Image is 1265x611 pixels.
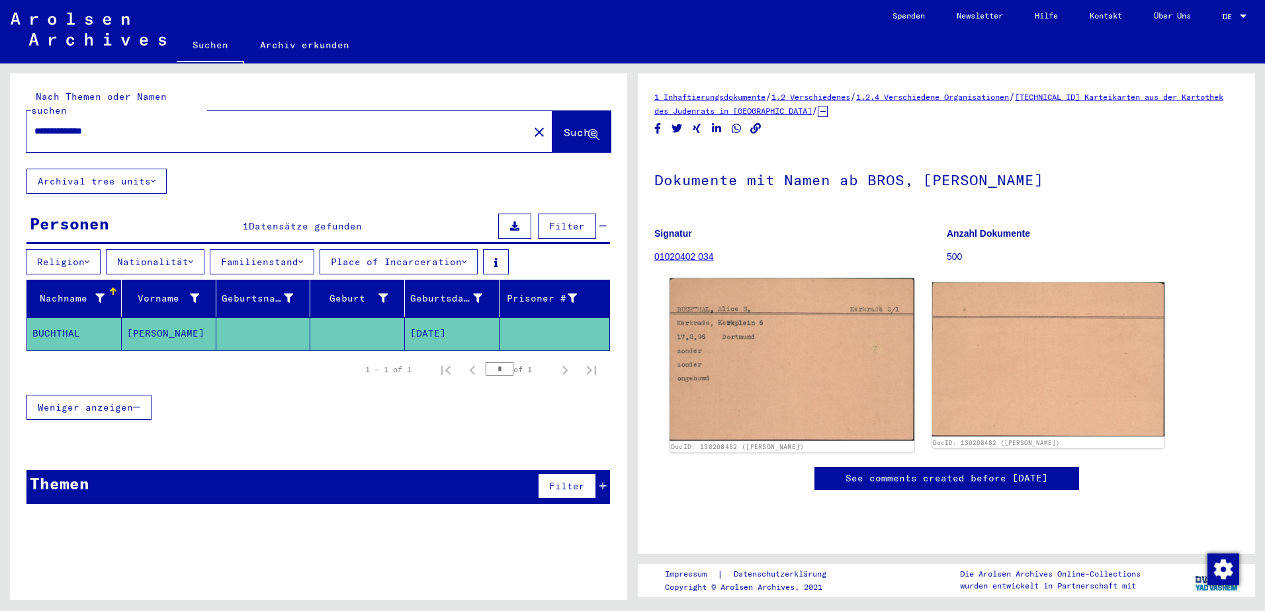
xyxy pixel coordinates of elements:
[27,280,122,317] mat-header-cell: Nachname
[960,568,1141,580] p: Die Arolsen Archives Online-Collections
[654,251,714,262] a: 01020402 034
[30,471,89,495] div: Themen
[933,439,1060,446] a: DocID: 130268482 ([PERSON_NAME])
[552,356,578,383] button: Next page
[549,480,585,492] span: Filter
[26,249,101,274] button: Religion
[210,249,314,274] button: Familienstand
[1207,553,1239,585] div: Zustimmung ändern
[26,395,152,420] button: Weniger anzeigen
[552,111,611,152] button: Suche
[459,356,486,383] button: Previous page
[243,220,249,232] span: 1
[320,249,478,274] button: Place of Incarceration
[846,471,1048,485] a: See comments created before [DATE]
[771,92,850,102] a: 1.2 Verschiedenes
[433,356,459,383] button: First page
[405,280,500,317] mat-header-cell: Geburtsdatum
[723,567,842,581] a: Datenschutzerklärung
[27,317,122,350] mat-cell: BUCHTHAL
[1192,563,1242,596] img: yv_logo.png
[410,292,482,305] div: Geburtsdatum
[26,169,167,194] button: Archival tree units
[850,91,856,102] span: /
[222,292,294,305] div: Geburtsname
[730,120,744,137] button: Share on WhatsApp
[765,91,771,102] span: /
[749,120,763,137] button: Copy link
[316,292,388,305] div: Geburt‏
[665,567,717,581] a: Impressum
[670,120,684,137] button: Share on Twitter
[654,228,692,239] b: Signatur
[960,580,1141,592] p: wurden entwickelt in Partnerschaft mit
[538,473,596,499] button: Filter
[654,149,1239,208] h1: Dokumente mit Namen ab BROS, [PERSON_NAME]
[665,567,842,581] div: |
[122,317,216,350] mat-cell: [PERSON_NAME]
[244,29,365,61] a: Archiv erkunden
[32,288,121,309] div: Nachname
[690,120,704,137] button: Share on Xing
[1207,553,1239,585] img: Zustimmung ändern
[216,280,311,317] mat-header-cell: Geburtsname
[947,250,1239,264] p: 500
[365,364,412,376] div: 1 – 1 of 1
[127,292,199,305] div: Vorname
[505,288,593,309] div: Prisoner #
[249,220,362,232] span: Datensätze gefunden
[564,126,597,139] span: Suche
[932,282,1165,436] img: 002.jpg
[665,581,842,593] p: Copyright © Arolsen Archives, 2021
[31,91,167,116] mat-label: Nach Themen oder Namen suchen
[38,401,133,413] span: Weniger anzeigen
[410,288,499,309] div: Geburtsdatum
[812,104,818,116] span: /
[222,288,310,309] div: Geburtsname
[538,214,596,239] button: Filter
[1223,12,1237,21] span: DE
[549,220,585,232] span: Filter
[578,356,605,383] button: Last page
[671,443,805,451] a: DocID: 130268482 ([PERSON_NAME])
[651,120,665,137] button: Share on Facebook
[316,288,404,309] div: Geburt‏
[30,212,109,235] div: Personen
[500,280,609,317] mat-header-cell: Prisoner #
[32,292,105,305] div: Nachname
[310,280,405,317] mat-header-cell: Geburt‏
[654,92,765,102] a: 1 Inhaftierungsdokumente
[947,228,1030,239] b: Anzahl Dokumente
[531,124,547,140] mat-icon: close
[122,280,216,317] mat-header-cell: Vorname
[11,13,166,46] img: Arolsen_neg.svg
[1009,91,1015,102] span: /
[670,278,914,441] img: 001.jpg
[106,249,204,274] button: Nationalität
[405,317,500,350] mat-cell: [DATE]
[710,120,724,137] button: Share on LinkedIn
[177,29,244,63] a: Suchen
[526,118,552,145] button: Clear
[486,363,552,376] div: of 1
[856,92,1009,102] a: 1.2.4 Verschiedene Organisationen
[127,288,216,309] div: Vorname
[505,292,577,305] div: Prisoner #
